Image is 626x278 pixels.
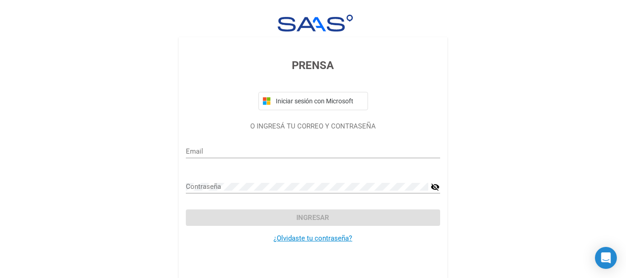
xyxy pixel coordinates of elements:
[274,97,364,105] span: Iniciar sesión con Microsoft
[595,247,617,269] div: Open Intercom Messenger
[258,92,368,110] button: Iniciar sesión con Microsoft
[186,121,440,132] p: O INGRESÁ TU CORREO Y CONTRASEÑA
[274,234,352,242] a: ¿Olvidaste tu contraseña?
[186,57,440,74] h3: PRENSA
[297,214,330,222] span: Ingresar
[186,209,440,226] button: Ingresar
[431,182,440,192] mat-icon: visibility_off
